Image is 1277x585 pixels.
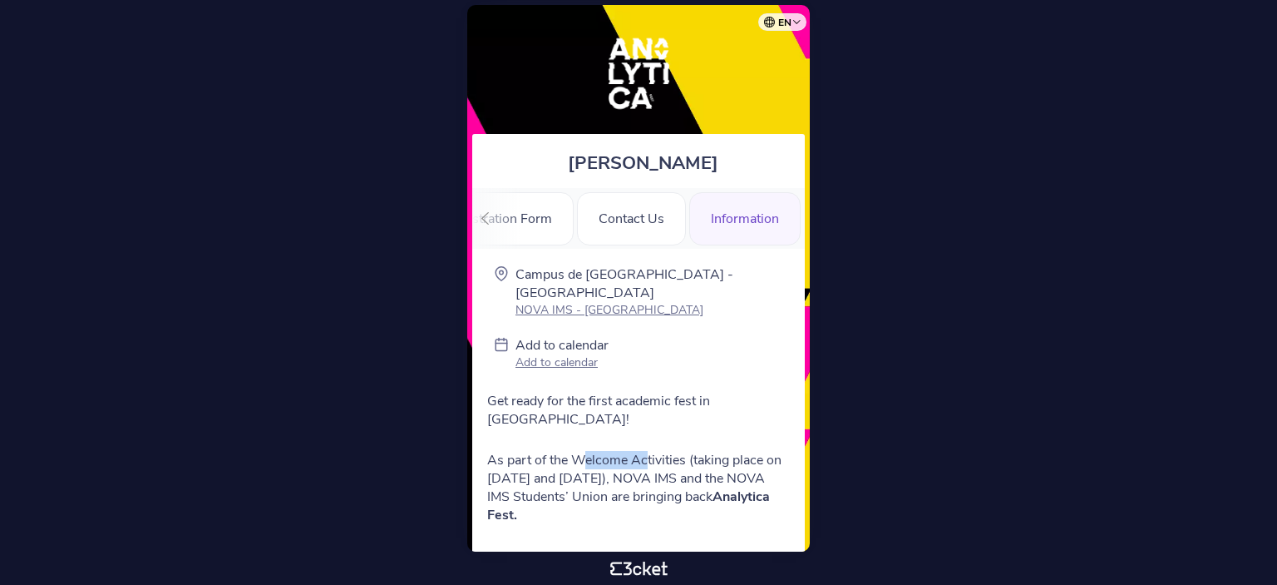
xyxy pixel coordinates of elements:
p: As part of the Welcome Activities (taking place on [DATE] and [DATE]), NOVA IMS and the NOVA IMS ... [487,451,790,524]
img: Analytica Fest 2025 - Sep 6th [587,22,691,126]
span: [PERSON_NAME] [568,151,718,176]
span: Get ready for the first academic fest in [GEOGRAPHIC_DATA]! [487,392,710,429]
p: Add to calendar [515,354,609,370]
div: Information [689,192,801,245]
p: Campus de [GEOGRAPHIC_DATA] - [GEOGRAPHIC_DATA] [515,265,783,302]
a: Information [689,208,801,226]
strong: [DATE] [505,551,550,569]
p: NOVA IMS - [GEOGRAPHIC_DATA] [515,302,783,318]
a: Contact Us [577,208,686,226]
a: Campus de [GEOGRAPHIC_DATA] - [GEOGRAPHIC_DATA] NOVA IMS - [GEOGRAPHIC_DATA] [515,265,783,318]
a: Add to calendar Add to calendar [515,336,609,374]
div: Contact Us [577,192,686,245]
strong: Analytica Fest. [487,488,770,524]
p: Add to calendar [515,336,609,354]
